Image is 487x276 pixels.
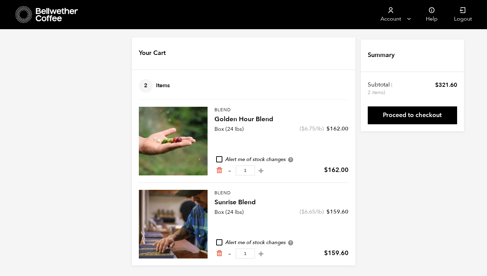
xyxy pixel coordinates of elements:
[435,81,439,89] span: $
[324,249,328,257] span: $
[326,208,330,216] span: $
[301,125,305,133] span: $
[324,166,328,174] span: $
[225,250,234,257] button: -
[139,49,166,58] h4: Your Cart
[139,79,153,93] span: 2
[435,81,457,89] bdi: 321.60
[236,165,255,175] input: Qty
[301,125,315,133] bdi: 6.75
[368,106,457,124] a: Proceed to checkout
[368,81,394,96] th: Subtotal
[216,250,223,257] a: Remove from cart
[324,249,348,257] bdi: 159.60
[214,208,244,216] p: Box (24 lbs)
[214,190,348,197] p: Blend
[139,79,170,93] h4: Items
[225,167,234,174] button: -
[214,115,348,124] h4: Golden Hour Blend
[324,166,348,174] bdi: 162.00
[214,198,348,207] h4: Sunrise Blend
[214,239,348,246] div: Alert me of stock changes
[368,51,395,60] h4: Summary
[214,156,348,163] div: Alert me of stock changes
[326,125,348,133] bdi: 162.00
[236,249,255,258] input: Qty
[300,208,324,216] span: ( /lb)
[216,167,223,174] a: Remove from cart
[214,107,348,114] p: Blend
[300,125,324,133] span: ( /lb)
[326,208,348,216] bdi: 159.60
[257,250,265,257] button: +
[301,208,315,216] bdi: 6.65
[257,167,265,174] button: +
[326,125,330,133] span: $
[301,208,305,216] span: $
[214,125,244,133] p: Box (24 lbs)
